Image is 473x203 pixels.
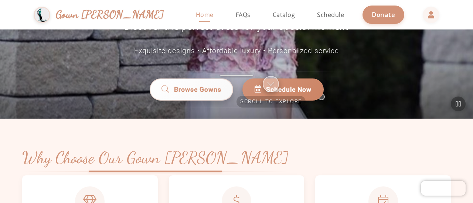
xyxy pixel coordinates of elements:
[56,7,164,22] span: Gown [PERSON_NAME]
[34,5,171,25] a: Gown [PERSON_NAME]
[372,10,395,19] span: Donate
[317,11,344,19] span: Schedule
[236,96,306,108] span: Scroll to explore
[196,11,214,19] span: Home
[273,11,295,19] span: Catalog
[34,7,50,23] img: Gown Gmach Logo
[174,85,221,94] span: Browse Gowns
[70,46,403,56] p: Exquisite designs • Affordable luxury • Personalized service
[363,6,404,24] a: Donate
[421,181,466,196] iframe: Chatra live chat
[236,11,251,19] span: FAQs
[22,148,288,168] h2: Why Choose Our Gown [PERSON_NAME]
